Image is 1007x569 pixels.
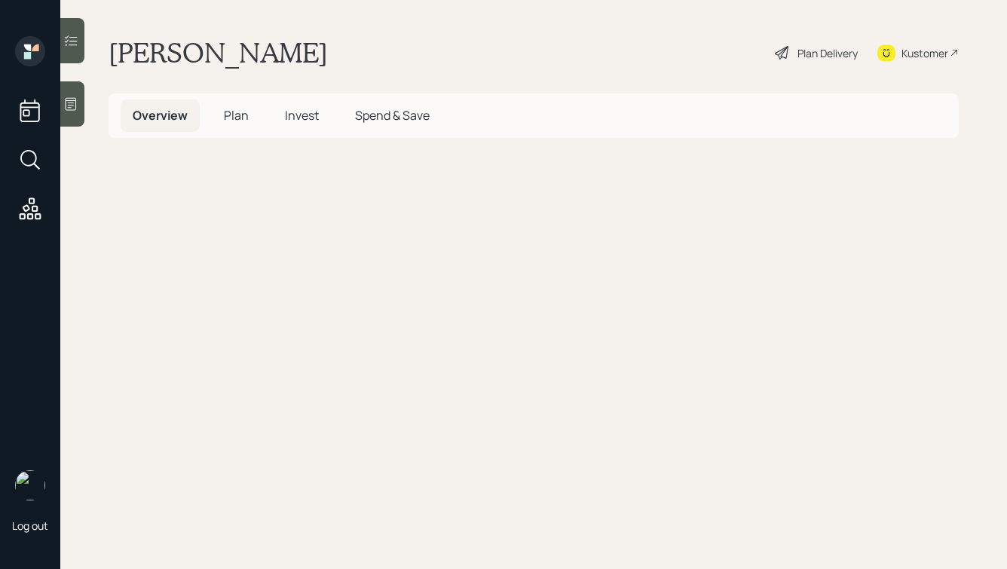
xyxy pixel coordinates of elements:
[133,107,188,124] span: Overview
[285,107,319,124] span: Invest
[901,45,948,61] div: Kustomer
[355,107,430,124] span: Spend & Save
[109,36,328,69] h1: [PERSON_NAME]
[224,107,249,124] span: Plan
[15,470,45,500] img: hunter_neumayer.jpg
[12,519,48,533] div: Log out
[797,45,858,61] div: Plan Delivery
